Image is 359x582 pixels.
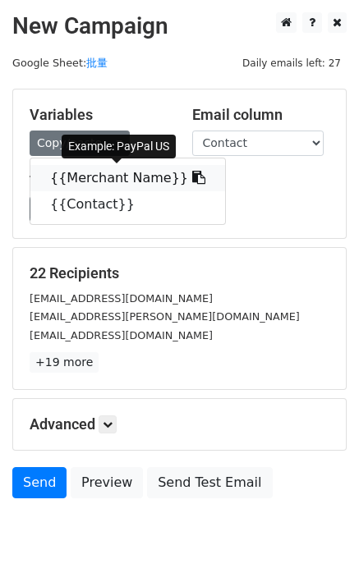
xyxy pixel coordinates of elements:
[277,503,359,582] iframe: Chat Widget
[192,106,330,124] h5: Email column
[30,191,225,218] a: {{Contact}}
[12,12,347,40] h2: New Campaign
[62,135,176,158] div: Example: PayPal US
[30,131,130,156] a: Copy/paste...
[86,57,108,69] a: 批量
[147,467,272,498] a: Send Test Email
[237,57,347,69] a: Daily emails left: 27
[30,106,168,124] h5: Variables
[71,467,143,498] a: Preview
[30,329,213,341] small: [EMAIL_ADDRESS][DOMAIN_NAME]
[30,310,300,323] small: [EMAIL_ADDRESS][PERSON_NAME][DOMAIN_NAME]
[12,57,108,69] small: Google Sheet:
[30,165,225,191] a: {{Merchant Name}}
[30,292,213,305] small: [EMAIL_ADDRESS][DOMAIN_NAME]
[30,264,329,282] h5: 22 Recipients
[12,467,67,498] a: Send
[237,54,347,72] span: Daily emails left: 27
[30,415,329,433] h5: Advanced
[30,352,99,373] a: +19 more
